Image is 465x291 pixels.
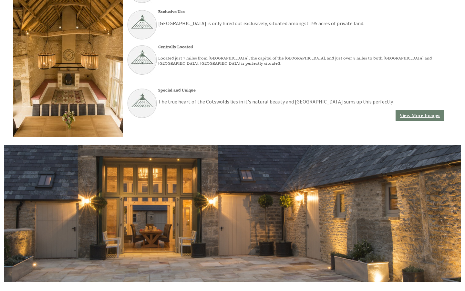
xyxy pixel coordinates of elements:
[13,20,444,27] p: [GEOGRAPHIC_DATA] is only hired out exclusively, situated amongst 195 acres of private land.
[158,9,185,14] strong: Exclusive Use
[396,110,444,121] a: View More Images
[13,55,444,66] h4: Located just 7 miles from [GEOGRAPHIC_DATA], the capital of the [GEOGRAPHIC_DATA], and just over ...
[13,98,444,105] p: The true heart of the Cotswolds lies in it's natural beauty and [GEOGRAPHIC_DATA] sums up this pe...
[158,44,193,49] strong: Centrally Located
[158,87,196,92] strong: Special and Unique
